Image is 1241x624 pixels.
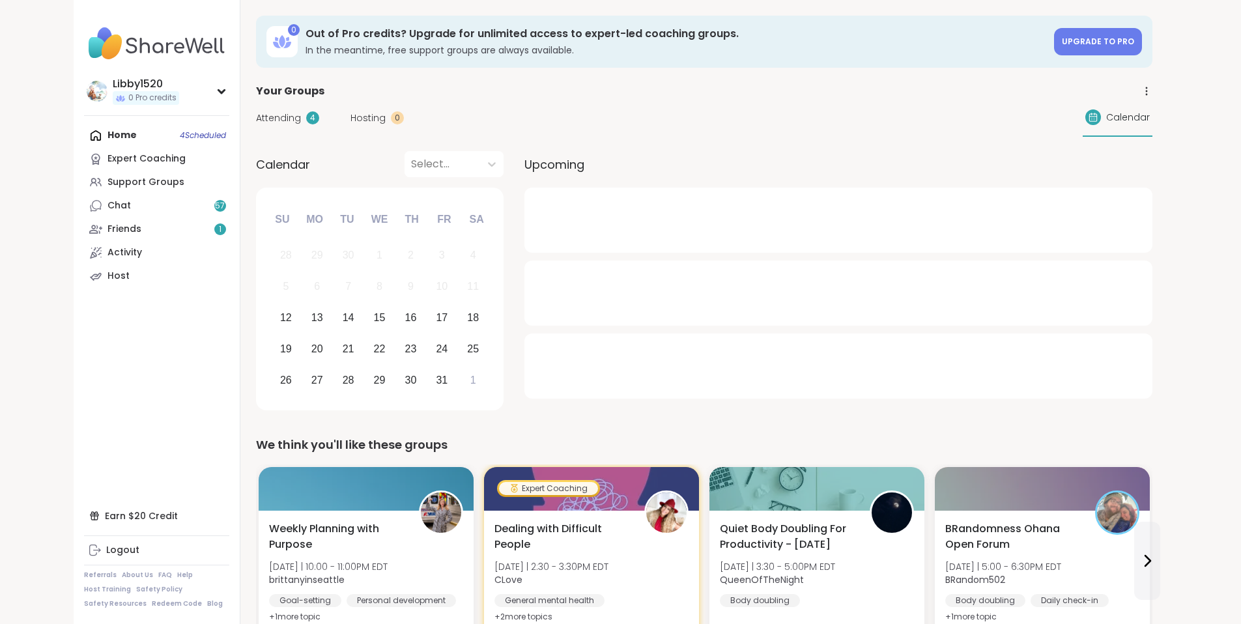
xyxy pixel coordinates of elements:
[524,156,584,173] span: Upcoming
[283,277,289,295] div: 5
[272,242,300,270] div: Not available Sunday, September 28th, 2025
[408,277,414,295] div: 9
[270,240,489,395] div: month 2025-10
[84,264,229,288] a: Host
[428,273,456,301] div: Not available Friday, October 10th, 2025
[467,340,479,358] div: 25
[84,218,229,241] a: Friends1
[303,242,331,270] div: Not available Monday, September 29th, 2025
[122,571,153,580] a: About Us
[343,309,354,326] div: 14
[84,171,229,194] a: Support Groups
[84,571,117,580] a: Referrals
[347,594,456,607] div: Personal development
[428,304,456,332] div: Choose Friday, October 17th, 2025
[374,340,386,358] div: 22
[1097,492,1137,533] img: BRandom502
[365,304,393,332] div: Choose Wednesday, October 15th, 2025
[499,482,598,495] div: Expert Coaching
[334,273,362,301] div: Not available Tuesday, October 7th, 2025
[397,335,425,363] div: Choose Thursday, October 23rd, 2025
[107,176,184,189] div: Support Groups
[436,309,448,326] div: 17
[107,223,141,236] div: Friends
[207,599,223,608] a: Blog
[107,152,186,165] div: Expert Coaching
[128,92,177,104] span: 0 Pro credits
[311,246,323,264] div: 29
[436,340,448,358] div: 24
[365,335,393,363] div: Choose Wednesday, October 22nd, 2025
[333,205,362,234] div: Tu
[459,366,487,394] div: Choose Saturday, November 1st, 2025
[397,242,425,270] div: Not available Thursday, October 2nd, 2025
[107,270,130,283] div: Host
[306,44,1046,57] h3: In the meantime, free support groups are always available.
[439,246,445,264] div: 3
[106,544,139,557] div: Logout
[720,521,855,552] span: Quiet Body Doubling For Productivity - [DATE]
[494,560,608,573] span: [DATE] | 2:30 - 3:30PM EDT
[428,366,456,394] div: Choose Friday, October 31st, 2025
[113,77,179,91] div: Libby1520
[459,304,487,332] div: Choose Saturday, October 18th, 2025
[334,335,362,363] div: Choose Tuesday, October 21st, 2025
[374,309,386,326] div: 15
[343,340,354,358] div: 21
[177,571,193,580] a: Help
[84,539,229,562] a: Logout
[303,335,331,363] div: Choose Monday, October 20th, 2025
[84,21,229,66] img: ShareWell Nav Logo
[269,521,405,552] span: Weekly Planning with Purpose
[306,27,1046,41] h3: Out of Pro credits? Upgrade for unlimited access to expert-led coaching groups.
[350,111,386,125] span: Hosting
[397,273,425,301] div: Not available Thursday, October 9th, 2025
[334,304,362,332] div: Choose Tuesday, October 14th, 2025
[87,81,107,102] img: Libby1520
[303,273,331,301] div: Not available Monday, October 6th, 2025
[311,309,323,326] div: 13
[280,371,292,389] div: 26
[391,111,404,124] div: 0
[470,246,476,264] div: 4
[462,205,491,234] div: Sa
[256,436,1152,454] div: We think you'll like these groups
[1054,28,1142,55] a: Upgrade to Pro
[303,366,331,394] div: Choose Monday, October 27th, 2025
[152,599,202,608] a: Redeem Code
[945,521,1081,552] span: BRandomness Ohana Open Forum
[84,504,229,528] div: Earn $20 Credit
[436,371,448,389] div: 31
[107,199,131,212] div: Chat
[272,304,300,332] div: Choose Sunday, October 12th, 2025
[280,309,292,326] div: 12
[256,156,310,173] span: Calendar
[494,594,605,607] div: General mental health
[377,246,382,264] div: 1
[314,277,320,295] div: 6
[365,242,393,270] div: Not available Wednesday, October 1st, 2025
[428,242,456,270] div: Not available Friday, October 3rd, 2025
[343,246,354,264] div: 30
[945,594,1025,607] div: Body doubling
[334,366,362,394] div: Choose Tuesday, October 28th, 2025
[1062,36,1134,47] span: Upgrade to Pro
[311,340,323,358] div: 20
[408,246,414,264] div: 2
[405,371,417,389] div: 30
[945,573,1005,586] b: BRandom502
[158,571,172,580] a: FAQ
[311,371,323,389] div: 27
[84,585,131,594] a: Host Training
[720,594,800,607] div: Body doubling
[219,224,221,235] span: 1
[300,205,329,234] div: Mo
[397,205,426,234] div: Th
[945,560,1061,573] span: [DATE] | 5:00 - 6:30PM EDT
[280,246,292,264] div: 28
[215,201,225,212] span: 57
[397,304,425,332] div: Choose Thursday, October 16th, 2025
[872,492,912,533] img: QueenOfTheNight
[268,205,296,234] div: Su
[1031,594,1109,607] div: Daily check-in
